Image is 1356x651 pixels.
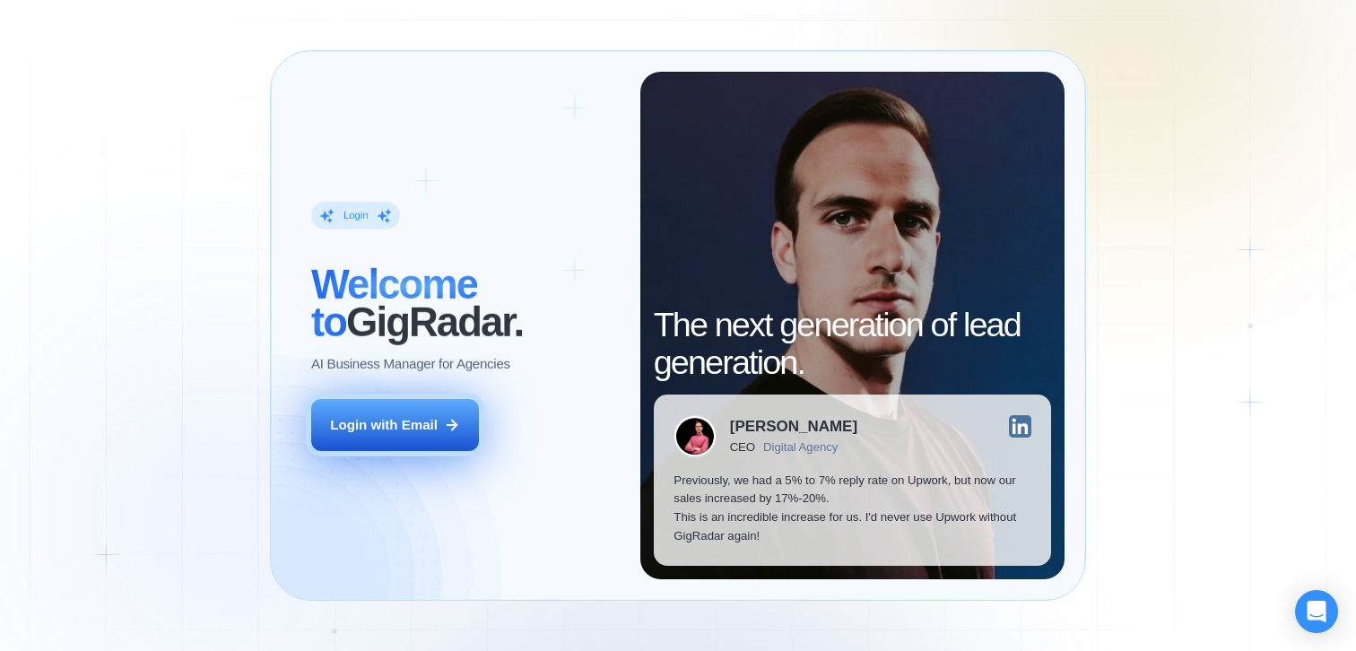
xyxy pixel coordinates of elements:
span: Welcome to [311,262,477,345]
p: Previously, we had a 5% to 7% reply rate on Upwork, but now our sales increased by 17%-20%. This ... [674,472,1030,546]
div: [PERSON_NAME] [730,419,857,434]
button: Login with Email [311,399,479,452]
p: AI Business Manager for Agencies [311,354,510,373]
div: Login with Email [330,416,438,435]
div: Digital Agency [763,440,838,454]
div: CEO [730,440,755,454]
div: Login [343,209,369,222]
h2: The next generation of lead generation. [654,307,1052,381]
div: Open Intercom Messenger [1295,590,1338,633]
h2: ‍ GigRadar. [311,266,620,341]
